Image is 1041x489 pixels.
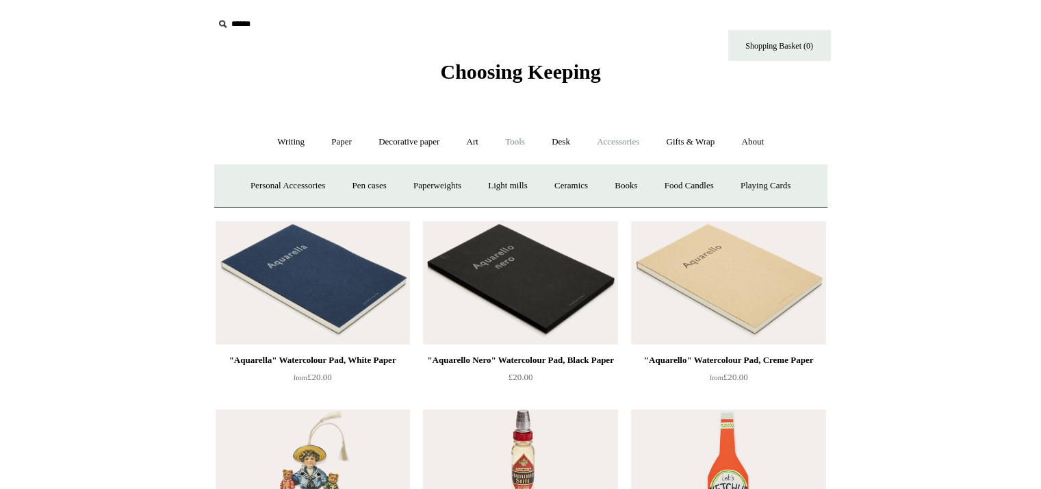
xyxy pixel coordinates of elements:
a: Choosing Keeping [440,71,600,81]
span: £20.00 [710,372,748,382]
img: "Aquarella" Watercolour Pad, White Paper [216,221,410,344]
a: "Aquarello Nero" Watercolour Pad, Black Paper £20.00 [423,352,617,408]
a: Desk [539,124,582,160]
a: Pen cases [339,168,398,204]
a: Gifts & Wrap [654,124,727,160]
a: Paperweights [401,168,474,204]
a: Ceramics [542,168,600,204]
div: "Aquarella" Watercolour Pad, White Paper [219,352,407,368]
a: "Aquarello" Watercolour Pad, Creme Paper from£20.00 [631,352,825,408]
a: Shopping Basket (0) [728,30,831,61]
a: "Aquarello" Watercolour Pad, Creme Paper "Aquarello" Watercolour Pad, Creme Paper [631,221,825,344]
a: Art [454,124,491,160]
a: Tools [493,124,537,160]
span: £20.00 [509,372,533,382]
a: Accessories [584,124,652,160]
a: Light mills [476,168,539,204]
div: "Aquarello" Watercolour Pad, Creme Paper [634,352,822,368]
a: Playing Cards [728,168,803,204]
a: Paper [319,124,364,160]
a: "Aquarella" Watercolour Pad, White Paper from£20.00 [216,352,410,408]
a: Writing [265,124,317,160]
a: "Aquarella" Watercolour Pad, White Paper "Aquarella" Watercolour Pad, White Paper [216,221,410,344]
span: £20.00 [294,372,332,382]
a: Food Candles [652,168,726,204]
a: About [729,124,776,160]
a: Books [602,168,650,204]
a: Personal Accessories [238,168,337,204]
img: "Aquarello Nero" Watercolour Pad, Black Paper [423,221,617,344]
a: "Aquarello Nero" Watercolour Pad, Black Paper "Aquarello Nero" Watercolour Pad, Black Paper [423,221,617,344]
span: from [710,374,723,381]
div: "Aquarello Nero" Watercolour Pad, Black Paper [426,352,614,368]
span: Choosing Keeping [440,60,600,83]
a: Decorative paper [366,124,452,160]
span: from [294,374,307,381]
img: "Aquarello" Watercolour Pad, Creme Paper [631,221,825,344]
